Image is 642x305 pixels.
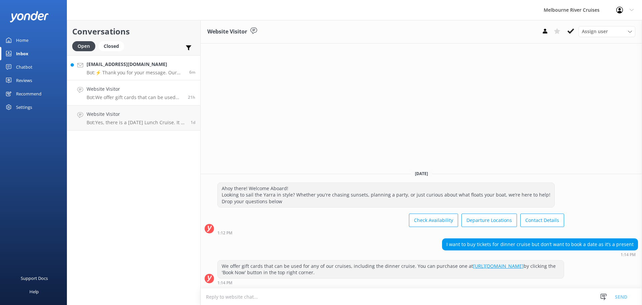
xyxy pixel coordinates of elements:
div: Settings [16,100,32,114]
div: 01:12pm 17-Aug-2025 (UTC +10:00) Australia/Sydney [217,230,564,235]
h4: [EMAIL_ADDRESS][DOMAIN_NAME] [87,61,184,68]
div: Recommend [16,87,41,100]
div: 01:14pm 17-Aug-2025 (UTC +10:00) Australia/Sydney [442,252,638,257]
p: Bot: ⚡ Thank you for your message. Our office hours are Mon - Fri 9.30am - 5pm. We'll get back to... [87,70,184,76]
button: Check Availability [409,214,458,227]
span: 08:17am 17-Aug-2025 (UTC +10:00) Australia/Sydney [191,120,195,125]
div: Support Docs [21,272,48,285]
h4: Website Visitor [87,110,186,118]
div: 01:14pm 17-Aug-2025 (UTC +10:00) Australia/Sydney [217,280,564,285]
div: Ahoy there! Welcome Aboard! Looking to sail the Yarra in style? Whether you're chasing sunsets, p... [218,183,554,207]
a: Website VisitorBot:Yes, there is a [DATE] Lunch Cruise. It is a 3-hour festive experience on [DAT... [67,105,200,131]
div: Open [72,41,95,51]
strong: 1:14 PM [621,253,636,257]
p: Bot: Yes, there is a [DATE] Lunch Cruise. It is a 3-hour festive experience on [DATE], running fr... [87,120,186,126]
a: Open [72,42,99,50]
div: Closed [99,41,124,51]
a: [URL][DOMAIN_NAME] [473,263,524,269]
div: Chatbot [16,60,32,74]
h4: Website Visitor [87,85,183,93]
button: Contact Details [520,214,564,227]
span: [DATE] [411,171,432,176]
strong: 1:14 PM [217,281,232,285]
div: Help [29,285,39,298]
a: Website VisitorBot:We offer gift cards that can be used for any of our cruises, including the din... [67,80,200,105]
div: I want to buy tickets for dinner cruise but don’t want to book a date as it’s a present [442,239,638,250]
div: Assign User [578,26,635,37]
a: Closed [99,42,127,50]
h3: Website Visitor [207,27,247,36]
div: Reviews [16,74,32,87]
a: [EMAIL_ADDRESS][DOMAIN_NAME]Bot:⚡ Thank you for your message. Our office hours are Mon - Fri 9.30... [67,55,200,80]
div: Inbox [16,47,28,60]
div: We offer gift cards that can be used for any of our cruises, including the dinner cruise. You can... [218,260,564,278]
strong: 1:12 PM [217,231,232,235]
span: 01:14pm 17-Aug-2025 (UTC +10:00) Australia/Sydney [188,94,195,100]
h2: Conversations [72,25,195,38]
span: Assign user [582,28,608,35]
div: Home [16,33,28,47]
button: Departure Locations [461,214,517,227]
p: Bot: We offer gift cards that can be used for any of our cruises, including the dinner cruise. Yo... [87,94,183,100]
img: yonder-white-logo.png [10,11,48,22]
span: 10:38am 18-Aug-2025 (UTC +10:00) Australia/Sydney [189,69,195,75]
